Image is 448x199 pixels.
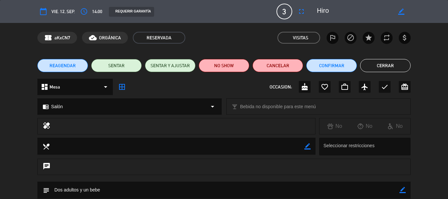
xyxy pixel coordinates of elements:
span: 14:00 [92,8,102,15]
span: RESERVADA [133,32,185,44]
span: 3 [276,4,292,19]
em: Visitas [293,34,308,42]
i: cloud_done [89,34,97,42]
span: REAGENDAR [50,62,76,69]
button: Confirmar [306,59,357,72]
i: cake [301,83,309,91]
button: calendar_today [37,6,49,17]
button: access_time [78,6,90,17]
span: vie. 12, sep. [51,8,75,15]
span: confirmation_number [44,34,52,42]
button: Cerrar [360,59,411,72]
button: REAGENDAR [37,59,88,72]
span: Mesa [50,83,60,91]
i: border_color [398,9,404,15]
i: subject [42,187,50,194]
i: border_all [118,83,126,91]
i: border_color [399,187,406,193]
i: arrow_drop_down [209,103,216,110]
i: favorite_border [321,83,329,91]
button: fullscreen [295,6,307,17]
button: NO SHOW [199,59,249,72]
i: card_giftcard [401,83,409,91]
i: attach_money [401,34,409,42]
i: calendar_today [39,8,47,15]
i: local_dining [42,143,50,150]
i: fullscreen [297,8,305,15]
button: SENTAR [91,59,142,72]
span: ORGÁNICA [99,34,121,42]
div: No [380,122,410,130]
i: work_outline [341,83,349,91]
i: check [381,83,389,91]
span: Salón [51,103,63,110]
i: healing [43,122,51,131]
span: Bebida no disponible para este menú [240,103,316,110]
i: arrow_drop_down [102,83,110,91]
i: outlined_flag [329,34,336,42]
span: aKxCN7 [54,34,70,42]
i: local_bar [232,104,238,110]
i: star [365,34,373,42]
button: Cancelar [253,59,303,72]
i: chrome_reader_mode [43,104,49,110]
i: access_time [80,8,88,15]
span: OCCASION: [270,83,292,91]
i: dashboard [41,83,49,91]
i: airplanemode_active [361,83,369,91]
div: No [319,122,350,130]
i: border_color [304,143,311,149]
div: REQUERIR GARANTÍA [109,7,154,17]
button: SENTAR Y AJUSTAR [145,59,195,72]
i: block [347,34,355,42]
div: No [350,122,380,130]
i: repeat [383,34,391,42]
i: chat [43,162,51,171]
